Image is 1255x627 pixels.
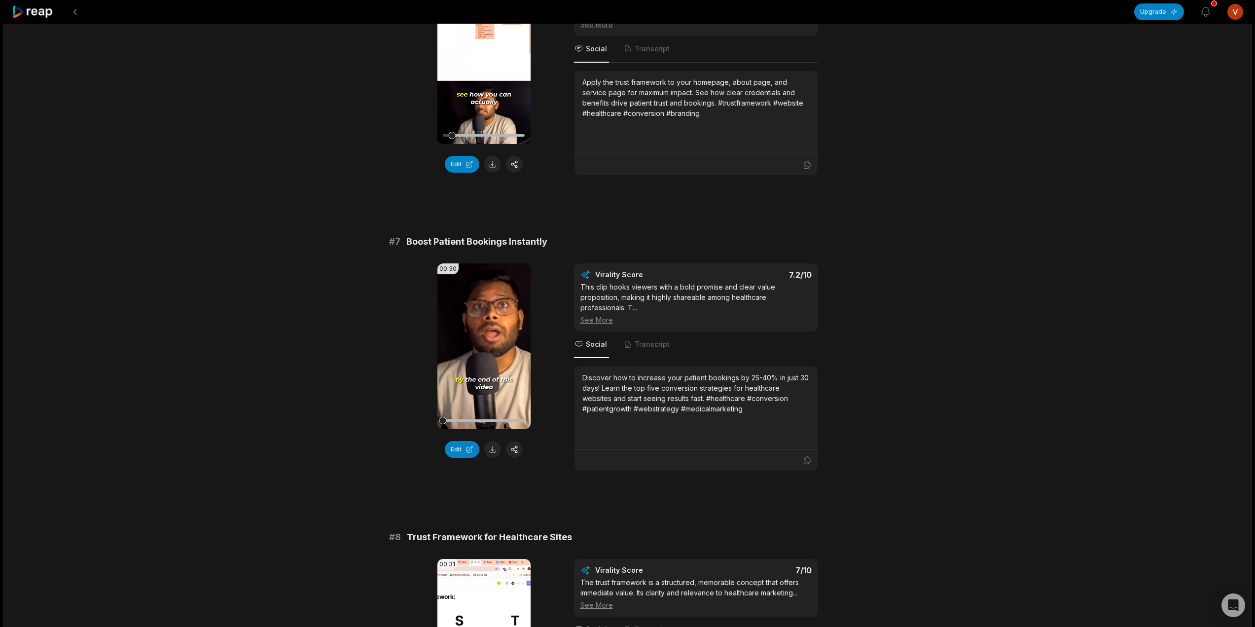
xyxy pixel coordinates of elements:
[635,44,670,54] span: Transcript
[445,441,479,458] button: Edit
[580,282,812,325] div: This clip hooks viewers with a bold promise and clear value proposition, making it highly shareab...
[635,339,670,349] span: Transcript
[406,235,547,249] span: Boost Patient Bookings Instantly
[407,530,572,544] span: Trust Framework for Healthcare Sites
[586,44,607,54] span: Social
[389,530,401,544] span: # 8
[574,36,818,63] nav: Tabs
[1221,593,1245,617] div: Open Intercom Messenger
[586,339,607,349] span: Social
[706,270,812,280] div: 7.2 /10
[445,156,479,173] button: Edit
[580,315,812,325] div: See More
[706,565,812,575] div: 7 /10
[574,332,818,358] nav: Tabs
[582,77,810,118] div: Apply the trust framework to your homepage, about page, and service page for maximum impact. See ...
[389,235,400,249] span: # 7
[1134,3,1184,20] button: Upgrade
[437,263,531,429] video: Your browser does not support mp4 format.
[595,270,701,280] div: Virality Score
[580,577,812,610] div: The trust framework is a structured, memorable concept that offers immediate value. Its clarity a...
[582,372,810,414] div: Discover how to increase your patient bookings by 25-40% in just 30 days! Learn the top five conv...
[580,19,812,30] div: See More
[580,600,812,610] div: See More
[595,565,701,575] div: Virality Score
